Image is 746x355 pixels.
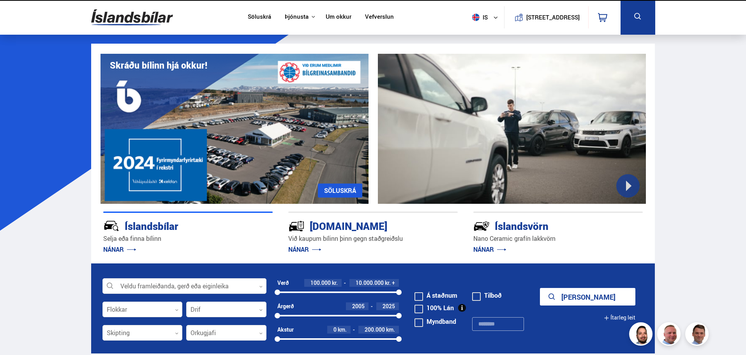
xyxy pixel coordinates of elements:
a: Söluskrá [248,13,271,21]
span: km. [338,327,347,333]
div: Íslandsvörn [473,219,615,232]
img: nhp88E3Fdnt1Opn2.png [630,323,654,347]
label: Á staðnum [414,292,457,298]
button: is [469,6,504,29]
span: 10.000.000 [356,279,384,286]
span: 2025 [383,302,395,310]
p: Við kaupum bílinn þinn gegn staðgreiðslu [288,234,458,243]
img: G0Ugv5HjCgRt.svg [91,5,173,30]
a: [STREET_ADDRESS] [508,6,584,28]
span: 0 [333,326,337,333]
a: NÁNAR [103,245,136,254]
span: km. [386,327,395,333]
label: Myndband [414,318,456,325]
img: tr5P-W3DuiFaO7aO.svg [288,218,305,234]
span: kr. [385,280,391,286]
button: Ítarleg leit [604,309,635,327]
span: 200.000 [365,326,385,333]
div: [DOMAIN_NAME] [288,219,430,232]
span: + [392,280,395,286]
img: FbJEzSuNWCJXmdc-.webp [686,323,710,347]
img: eKx6w-_Home_640_.png [101,54,369,204]
img: JRvxyua_JYH6wB4c.svg [103,218,120,234]
span: is [469,14,489,21]
div: Verð [277,280,289,286]
p: Nano Ceramic grafín lakkvörn [473,234,643,243]
h1: Skráðu bílinn hjá okkur! [110,60,207,71]
a: NÁNAR [288,245,321,254]
div: Árgerð [277,303,294,309]
img: -Svtn6bYgwAsiwNX.svg [473,218,490,234]
button: [STREET_ADDRESS] [529,14,577,21]
button: [PERSON_NAME] [540,288,635,306]
div: Akstur [277,327,294,333]
label: Tilboð [472,292,502,298]
a: Um okkur [326,13,351,21]
img: svg+xml;base64,PHN2ZyB4bWxucz0iaHR0cDovL3d3dy53My5vcmcvMjAwMC9zdmciIHdpZHRoPSI1MTIiIGhlaWdodD0iNT... [472,14,480,21]
span: kr. [332,280,338,286]
span: 100.000 [310,279,331,286]
p: Selja eða finna bílinn [103,234,273,243]
a: SÖLUSKRÁ [318,184,362,198]
span: 2005 [352,302,365,310]
a: Vefverslun [365,13,394,21]
button: Þjónusta [285,13,309,21]
label: 100% Lán [414,305,454,311]
img: siFngHWaQ9KaOqBr.png [658,323,682,347]
a: NÁNAR [473,245,506,254]
div: Íslandsbílar [103,219,245,232]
